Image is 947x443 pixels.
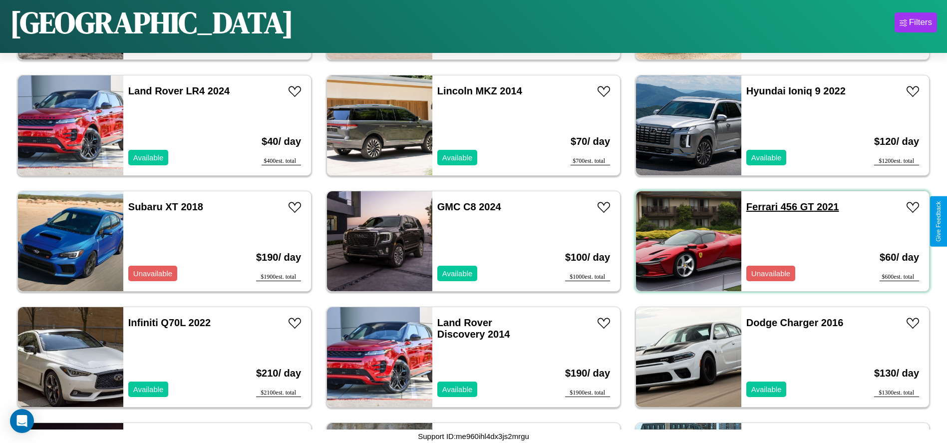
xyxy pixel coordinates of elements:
[935,201,942,242] div: Give Feedback
[442,267,473,280] p: Available
[442,151,473,164] p: Available
[128,201,203,212] a: Subaru XT 2018
[909,17,932,27] div: Filters
[128,317,211,328] a: Infiniti Q70L 2022
[418,430,529,443] p: Support ID: me960ihl4dx3js2mrgu
[256,273,301,281] div: $ 1900 est. total
[133,383,164,396] p: Available
[256,389,301,397] div: $ 2100 est. total
[751,267,790,280] p: Unavailable
[880,242,919,273] h3: $ 60 / day
[10,409,34,433] div: Open Intercom Messenger
[565,242,610,273] h3: $ 100 / day
[256,242,301,273] h3: $ 190 / day
[437,317,510,340] a: Land Rover Discovery 2014
[571,126,610,157] h3: $ 70 / day
[746,85,846,96] a: Hyundai Ioniq 9 2022
[874,126,919,157] h3: $ 120 / day
[751,383,782,396] p: Available
[880,273,919,281] div: $ 600 est. total
[133,151,164,164] p: Available
[565,273,610,281] div: $ 1000 est. total
[895,12,937,32] button: Filters
[571,157,610,165] div: $ 700 est. total
[437,85,522,96] a: Lincoln MKZ 2014
[874,358,919,389] h3: $ 130 / day
[437,201,501,212] a: GMC C8 2024
[746,317,844,328] a: Dodge Charger 2016
[10,2,294,43] h1: [GEOGRAPHIC_DATA]
[751,151,782,164] p: Available
[565,358,610,389] h3: $ 190 / day
[262,157,301,165] div: $ 400 est. total
[442,383,473,396] p: Available
[874,389,919,397] div: $ 1300 est. total
[128,85,230,96] a: Land Rover LR4 2024
[256,358,301,389] h3: $ 210 / day
[565,389,610,397] div: $ 1900 est. total
[874,157,919,165] div: $ 1200 est. total
[262,126,301,157] h3: $ 40 / day
[746,201,839,212] a: Ferrari 456 GT 2021
[133,267,172,280] p: Unavailable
